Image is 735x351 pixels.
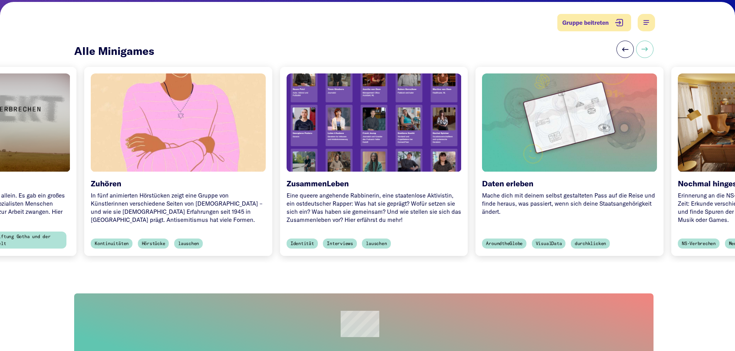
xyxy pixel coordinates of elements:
[362,239,390,249] span: lauschen
[74,44,154,58] h5: Alle Minigames
[532,239,566,249] span: VisualData
[287,179,462,192] h6: ZusammenLeben
[138,239,169,249] span: Hörstücke
[482,192,657,216] div: Mache dich mit deinem selbst gestalteten Pass auf die Reise und finde heraus, was passiert, wenn ...
[482,239,526,249] span: AroundtheGlobe
[91,239,132,249] span: Kontinuitäten
[678,239,720,249] span: NS-Verbrechen
[482,179,657,192] h6: Daten erleben
[280,67,468,256] a: ZusammenLeben Eine queere angehende Rabbinerin, eine staatenlose Aktivistin, ein ostdeutscher Rap...
[91,179,266,192] h6: Zuhören
[475,67,664,256] a: Daten erleben Mache dich mit deinem selbst gestalteten Pass auf die Reise und finde heraus, was p...
[323,239,357,249] span: Interviews
[174,239,203,249] span: lauschen
[91,192,266,224] div: In fünf animierten Hörstücken zeigt eine Gruppe von Künstlerinnen verschiedene Seiten von [DEMOGR...
[571,239,610,249] span: durchklicken
[84,67,272,256] a: Zuhören In fünf animierten Hörstücken zeigt eine Gruppe von Künstlerinnen verschiedene Seiten von...
[287,192,462,224] div: Eine queere angehende Rabbinerin, eine staatenlose Aktivistin, ein ostdeutscher Rapper: Was hat s...
[287,239,318,249] span: Identität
